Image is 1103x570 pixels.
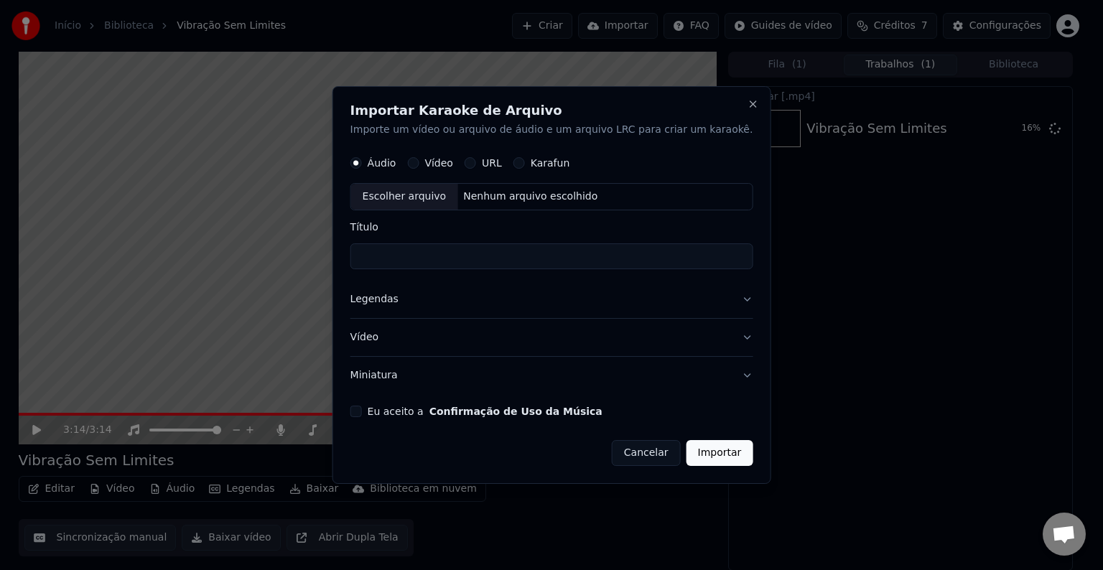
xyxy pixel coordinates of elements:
[424,158,453,168] label: Vídeo
[687,440,753,466] button: Importar
[350,319,753,356] button: Vídeo
[612,440,681,466] button: Cancelar
[429,406,602,416] button: Eu aceito a
[350,222,753,232] label: Título
[351,184,458,210] div: Escolher arquivo
[457,190,603,204] div: Nenhum arquivo escolhido
[350,281,753,318] button: Legendas
[350,104,753,117] h2: Importar Karaoke de Arquivo
[350,123,753,137] p: Importe um vídeo ou arquivo de áudio e um arquivo LRC para criar um karaokê.
[531,158,570,168] label: Karafun
[350,357,753,394] button: Miniatura
[368,158,396,168] label: Áudio
[368,406,602,416] label: Eu aceito a
[482,158,502,168] label: URL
